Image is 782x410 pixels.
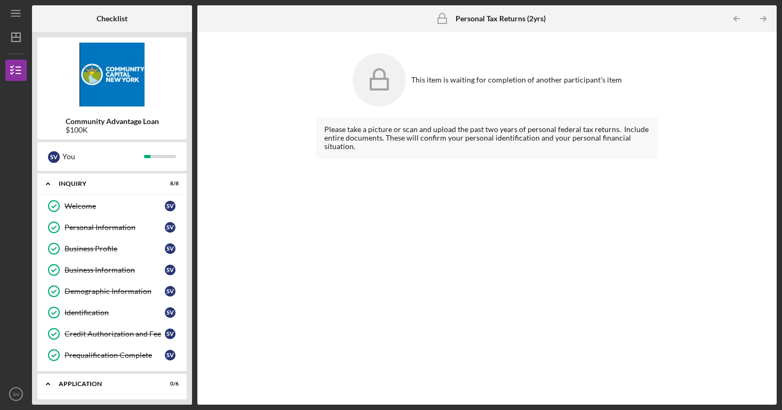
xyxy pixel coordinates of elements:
div: S V [165,201,175,211]
a: IdentificationSV [43,302,181,323]
div: S V [165,243,175,254]
button: SV [5,383,27,405]
div: 8 / 8 [159,181,179,187]
div: S V [48,151,60,163]
a: WelcomeSV [43,195,181,217]
div: S V [165,329,175,339]
div: S V [165,222,175,233]
div: 0 / 6 [159,381,179,387]
div: Application [59,381,152,387]
div: Identification [65,308,165,317]
b: Personal Tax Returns (2yrs) [456,14,546,23]
b: Checklist [97,14,127,23]
div: S V [165,350,175,360]
div: You [62,147,144,166]
div: Business Profile [65,244,165,253]
div: S V [165,265,175,275]
a: Business ProfileSV [43,238,181,259]
div: Prequalification Complete [65,351,165,359]
div: Welcome [65,202,165,210]
a: Business InformationSV [43,259,181,281]
div: S V [165,307,175,318]
div: Credit Authorization and Fee [65,330,165,338]
div: Personal Information [65,223,165,232]
a: Credit Authorization and FeeSV [43,323,181,345]
img: Product logo [37,43,187,106]
div: Inquiry [59,181,152,187]
b: Community Advantage Loan [66,117,159,126]
a: Prequalification CompleteSV [43,345,181,366]
text: SV [13,391,20,397]
div: Business Information [65,266,165,274]
div: Demographic Information [65,287,165,296]
div: S V [165,286,175,297]
div: Please take a picture or scan and upload the past two years of personal federal tax returns. Incl... [324,125,650,151]
div: $100K [66,126,159,134]
div: This item is waiting for completion of another participant's item [411,76,622,84]
a: Demographic InformationSV [43,281,181,302]
a: Personal InformationSV [43,217,181,238]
